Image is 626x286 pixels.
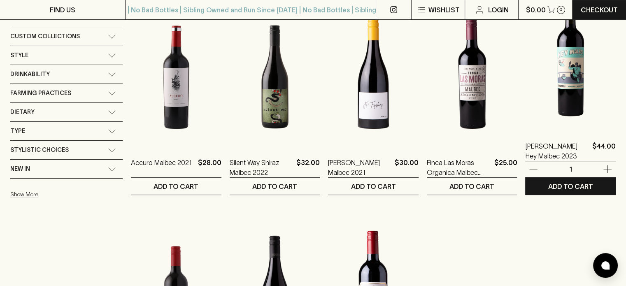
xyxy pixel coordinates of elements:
[428,5,459,15] p: Wishlist
[488,5,508,15] p: Login
[449,181,494,191] p: ADD TO CART
[10,107,35,117] span: Dietary
[10,27,123,46] div: Custom Collections
[131,1,221,145] img: Accuro Malbec 2021
[230,158,293,177] a: Silent Way Shiraz Malbec 2022
[10,65,123,84] div: Drinkability
[328,178,419,195] button: ADD TO CART
[10,84,123,102] div: Farming Practices
[526,5,546,15] p: $0.00
[10,160,123,178] div: New In
[198,158,221,177] p: $28.00
[10,31,80,42] span: Custom Collections
[548,181,593,191] p: ADD TO CART
[10,186,118,203] button: Show More
[10,126,25,136] span: Type
[561,165,580,174] p: 1
[154,181,198,191] p: ADD TO CART
[581,5,618,15] p: Checkout
[296,158,320,177] p: $32.00
[10,88,71,98] span: Farming Practices
[601,261,610,270] img: bubble-icon
[592,141,616,161] p: $44.00
[351,181,396,191] p: ADD TO CART
[10,69,50,79] span: Drinkability
[328,1,419,145] img: Jean Paul Trijsburg Malbec 2021
[525,178,616,195] button: ADD TO CART
[10,141,123,159] div: Stylistic Choices
[427,1,517,145] img: Finca Las Moras Organica Malbec 2023
[328,158,391,177] a: [PERSON_NAME] Malbec 2021
[10,50,28,60] span: Style
[10,103,123,121] div: Dietary
[230,178,320,195] button: ADD TO CART
[525,141,589,161] a: [PERSON_NAME] Hey Malbec 2023
[559,7,563,12] p: 0
[230,1,320,145] img: Silent Way Shiraz Malbec 2022
[10,164,30,174] span: New In
[427,178,517,195] button: ADD TO CART
[395,158,419,177] p: $30.00
[252,181,297,191] p: ADD TO CART
[131,178,221,195] button: ADD TO CART
[50,5,75,15] p: FIND US
[10,122,123,140] div: Type
[10,46,123,65] div: Style
[427,158,491,177] a: Finca Las Moras Organica Malbec 2023
[131,158,192,177] a: Accuro Malbec 2021
[494,158,517,177] p: $25.00
[10,145,69,155] span: Stylistic Choices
